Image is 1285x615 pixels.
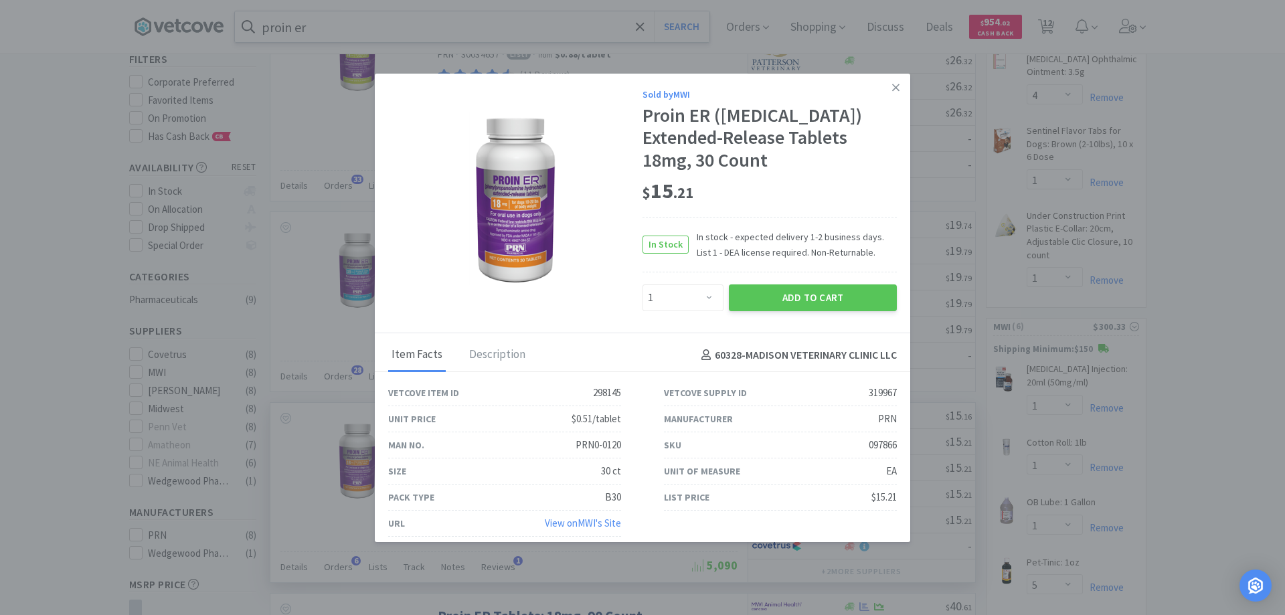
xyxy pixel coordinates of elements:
[871,489,897,505] div: $15.21
[878,411,897,427] div: PRN
[729,284,897,311] button: Add to Cart
[689,230,897,260] span: In stock - expected delivery 1-2 business days. List 1 - DEA license required. Non-Returnable.
[466,339,529,372] div: Description
[388,412,436,426] div: Unit Price
[869,437,897,453] div: 097866
[886,463,897,479] div: EA
[388,490,434,505] div: Pack Type
[673,183,693,202] span: . 21
[605,489,621,505] div: B30
[593,385,621,401] div: 298145
[664,438,681,452] div: SKU
[643,236,688,253] span: In Stock
[469,112,562,286] img: 5c408ff2ee7b4a27b5eccbabdf49ed11_319967.png
[664,464,740,478] div: Unit of Measure
[545,517,621,529] a: View onMWI's Site
[1239,569,1272,602] div: Open Intercom Messenger
[664,490,709,505] div: List Price
[576,437,621,453] div: PRN0-0120
[642,177,693,204] span: 15
[664,412,733,426] div: Manufacturer
[642,183,651,202] span: $
[572,411,621,427] div: $0.51/tablet
[388,464,406,478] div: Size
[696,347,897,364] h4: 60328 - MADISON VETERINARY CLINIC LLC
[664,385,747,400] div: Vetcove Supply ID
[388,516,405,531] div: URL
[642,87,897,102] div: Sold by MWI
[388,438,424,452] div: Man No.
[601,463,621,479] div: 30 ct
[642,104,897,172] div: Proin ER ([MEDICAL_DATA]) Extended-Release Tablets 18mg, 30 Count
[388,339,446,372] div: Item Facts
[869,385,897,401] div: 319967
[388,385,459,400] div: Vetcove Item ID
